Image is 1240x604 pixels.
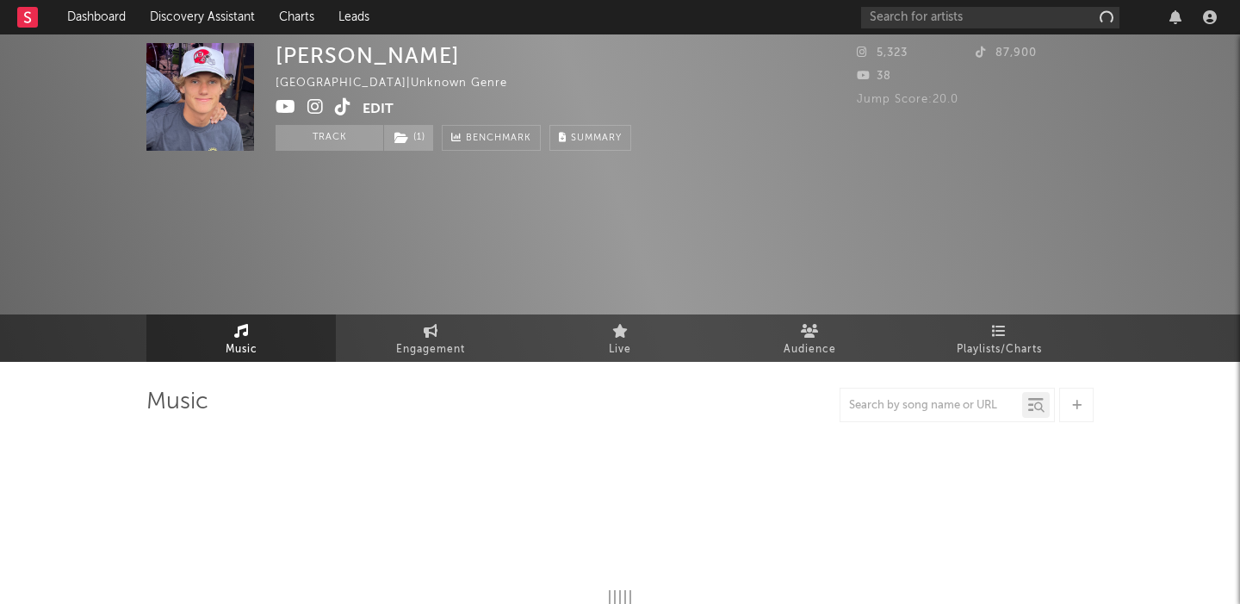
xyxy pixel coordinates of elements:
[363,98,394,120] button: Edit
[904,314,1094,362] a: Playlists/Charts
[396,339,465,360] span: Engagement
[336,314,525,362] a: Engagement
[383,125,434,151] span: ( 1 )
[276,73,527,94] div: [GEOGRAPHIC_DATA] | Unknown Genre
[276,125,383,151] button: Track
[715,314,904,362] a: Audience
[466,128,531,149] span: Benchmark
[976,47,1037,59] span: 87,900
[861,7,1119,28] input: Search for artists
[857,47,908,59] span: 5,323
[784,339,836,360] span: Audience
[571,134,622,143] span: Summary
[840,399,1022,413] input: Search by song name or URL
[525,314,715,362] a: Live
[226,339,257,360] span: Music
[549,125,631,151] button: Summary
[857,94,958,105] span: Jump Score: 20.0
[442,125,541,151] a: Benchmark
[609,339,631,360] span: Live
[857,71,891,82] span: 38
[957,339,1042,360] span: Playlists/Charts
[384,125,433,151] button: (1)
[276,43,460,68] div: [PERSON_NAME]
[146,314,336,362] a: Music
